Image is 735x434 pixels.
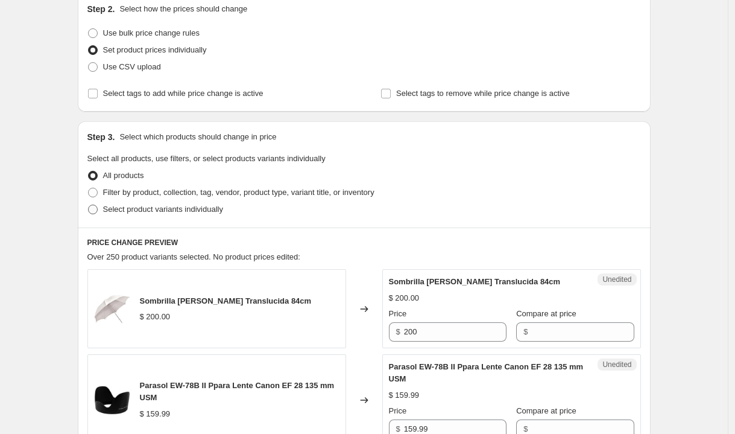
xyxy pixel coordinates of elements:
[94,382,130,418] img: 31k18kazpwl_80x.jpg
[516,309,576,318] span: Compare at price
[103,45,207,54] span: Set product prices individually
[87,131,115,143] h2: Step 3.
[140,311,171,323] div: $ 200.00
[389,309,407,318] span: Price
[140,381,335,402] span: Parasol EW-78B II Ppara Lente Canon EF 28 135 mm USM
[602,360,631,369] span: Unedited
[103,205,223,214] span: Select product variants individually
[103,62,161,71] span: Use CSV upload
[103,28,200,37] span: Use bulk price change rules
[94,291,130,327] img: sombrillablanca_80x.jpg
[396,424,400,433] span: $
[87,3,115,15] h2: Step 2.
[389,362,584,383] span: Parasol EW-78B II Ppara Lente Canon EF 28 135 mm USM
[523,327,528,336] span: $
[119,3,247,15] p: Select how the prices should change
[602,275,631,284] span: Unedited
[516,406,576,415] span: Compare at price
[87,154,326,163] span: Select all products, use filters, or select products variants individually
[119,131,276,143] p: Select which products should change in price
[389,292,420,304] div: $ 200.00
[103,188,374,197] span: Filter by product, collection, tag, vendor, product type, variant title, or inventory
[87,238,641,247] h6: PRICE CHANGE PREVIEW
[396,89,570,98] span: Select tags to remove while price change is active
[389,389,420,401] div: $ 159.99
[523,424,528,433] span: $
[389,277,561,286] span: Sombrilla [PERSON_NAME] Translucida 84cm
[87,252,300,261] span: Over 250 product variants selected. No product prices edited:
[103,89,263,98] span: Select tags to add while price change is active
[103,171,144,180] span: All products
[396,327,400,336] span: $
[389,406,407,415] span: Price
[140,296,312,305] span: Sombrilla [PERSON_NAME] Translucida 84cm
[140,408,171,420] div: $ 159.99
